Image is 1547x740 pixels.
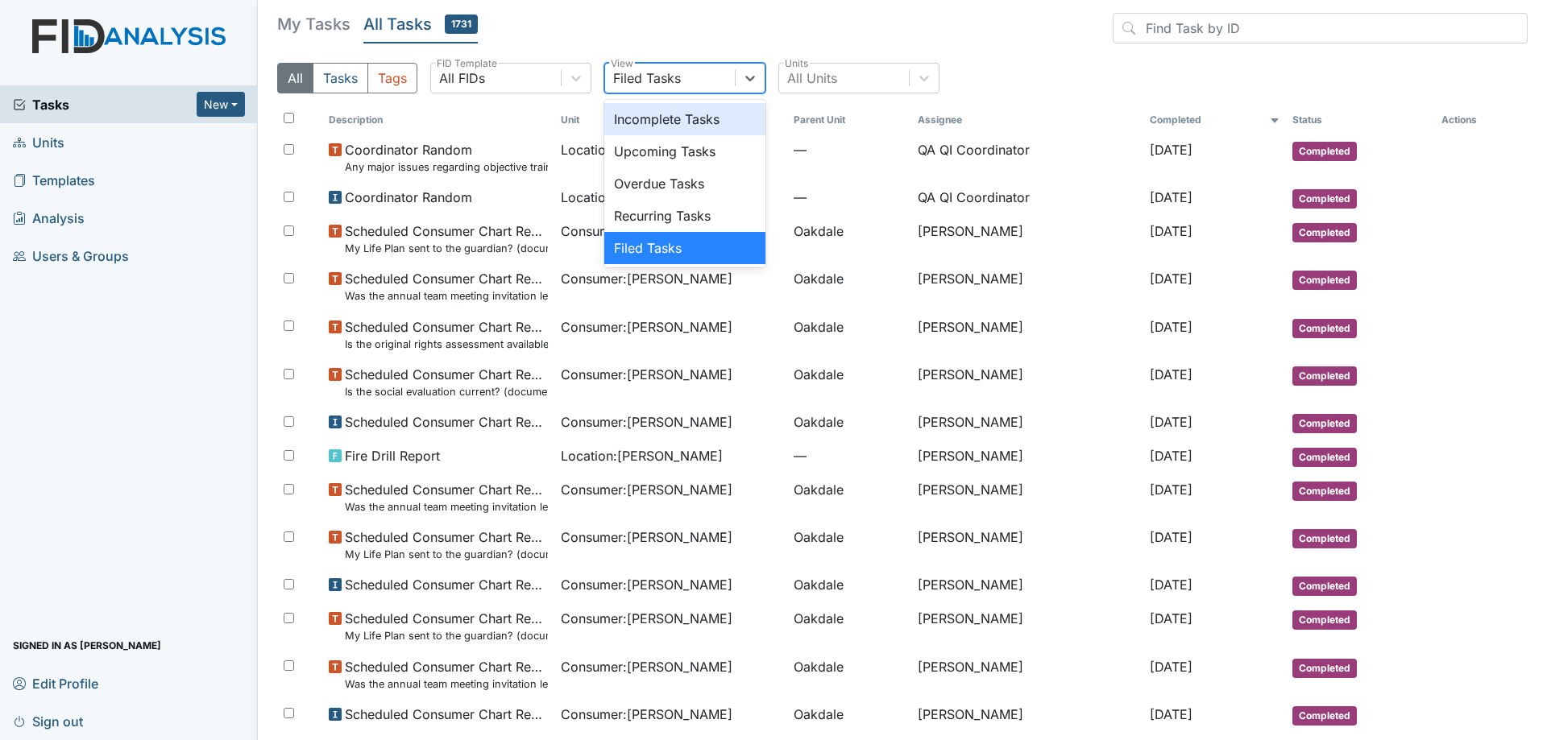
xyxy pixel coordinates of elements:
span: [DATE] [1150,610,1192,626]
span: Scheduled Consumer Chart Review Was the annual team meeting invitation letter sent? (document the... [345,657,548,692]
span: Location : Deerfield [561,140,673,159]
small: Any major issues regarding objective training that should be addressed? (multiple missed, correct... [345,159,548,175]
span: Scheduled Consumer Chart Review [345,705,548,724]
span: — [794,446,905,465]
span: [DATE] [1150,366,1192,382]
span: Oakdale [794,657,844,676]
span: Oakdale [794,705,844,724]
small: Was the annual team meeting invitation letter sent? (document the date in the comment section) [345,288,548,304]
span: Consumer : [PERSON_NAME] [561,317,732,337]
span: Scheduled Consumer Chart Review Is the social evaluation current? (document the date in the comme... [345,365,548,399]
th: Toggle SortBy [787,106,911,134]
span: [DATE] [1150,659,1192,675]
th: Toggle SortBy [1143,106,1286,134]
span: [DATE] [1150,529,1192,545]
span: Units [13,130,64,155]
small: My Life Plan sent to the guardian? (document the date in the comment section) [345,628,548,643]
span: Sign out [13,709,83,734]
td: [PERSON_NAME] [911,473,1143,521]
small: My Life Plan sent to the guardian? (document the date in the comment section) [345,547,548,562]
div: All Units [787,68,837,88]
span: Consumer : [PERSON_NAME] [561,657,732,676]
span: Completed [1292,577,1357,596]
span: — [794,140,905,159]
span: Consumer : [PERSON_NAME] [561,365,732,384]
span: Consumer : [PERSON_NAME] [561,221,732,241]
span: Consumer : [PERSON_NAME] [561,480,732,499]
span: Oakdale [794,575,844,594]
span: Consumer : [PERSON_NAME] [561,609,732,628]
span: Scheduled Consumer Chart Review My Life Plan sent to the guardian? (document the date in the comm... [345,221,548,256]
span: Oakdale [794,527,844,547]
td: QA QI Coordinator [911,134,1143,181]
td: [PERSON_NAME] [911,215,1143,263]
span: [DATE] [1150,142,1192,158]
span: [DATE] [1150,414,1192,430]
span: Oakdale [794,412,844,432]
span: Consumer : [PERSON_NAME] [561,575,732,594]
small: Was the annual team meeting invitation letter sent? (document the date in the comment section) [345,499,548,515]
td: [PERSON_NAME] [911,358,1143,406]
td: QA QI Coordinator [911,181,1143,215]
button: Tags [367,63,417,93]
td: [PERSON_NAME] [911,311,1143,358]
span: Consumer : [PERSON_NAME] [561,412,732,432]
span: Completed [1292,448,1357,467]
span: Scheduled Consumer Chart Review My Life Plan sent to the guardian? (document the date in the comm... [345,609,548,643]
div: Incomplete Tasks [604,103,765,135]
span: Completed [1292,529,1357,548]
td: [PERSON_NAME] [911,440,1143,473]
span: Scheduled Consumer Chart Review Was the annual team meeting invitation letter sent? (document the... [345,269,548,304]
span: Coordinator Random [345,188,472,207]
small: Is the social evaluation current? (document the date in the comment section) [345,384,548,399]
a: Tasks [13,95,197,114]
span: Templates [13,167,95,192]
span: Fire Drill Report [345,446,440,465]
span: Completed [1292,659,1357,678]
span: Completed [1292,482,1357,501]
td: [PERSON_NAME] [911,651,1143,698]
span: Scheduled Consumer Chart Review Was the annual team meeting invitation letter sent? (document the... [345,480,548,515]
th: Assignee [911,106,1143,134]
span: Oakdale [794,365,844,384]
span: Scheduled Consumer Chart Review [345,412,548,432]
span: Scheduled Consumer Chart Review My Life Plan sent to the guardian? (document the date in the comm... [345,527,548,562]
small: Was the annual team meeting invitation letter sent? (document the date in the comment section) [345,676,548,692]
div: Filed Tasks [613,68,681,88]
span: Coordinator Random Any major issues regarding objective training that should be addressed? (multi... [345,140,548,175]
span: [DATE] [1150,482,1192,498]
h5: All Tasks [363,13,478,35]
span: [DATE] [1150,271,1192,287]
td: [PERSON_NAME] [911,602,1143,650]
span: — [794,188,905,207]
div: Recurring Tasks [604,200,765,232]
span: Completed [1292,610,1357,630]
span: [DATE] [1150,577,1192,593]
span: 1731 [445,14,478,34]
td: [PERSON_NAME] [911,521,1143,568]
span: Consumer : [PERSON_NAME] [561,705,732,724]
button: All [277,63,313,93]
span: Completed [1292,271,1357,290]
span: Oakdale [794,317,844,337]
div: Filed Tasks [604,232,765,264]
div: Upcoming Tasks [604,135,765,167]
span: Consumer : [PERSON_NAME] [561,527,732,547]
span: [DATE] [1150,319,1192,335]
td: [PERSON_NAME] [911,568,1143,602]
td: [PERSON_NAME] [911,406,1143,440]
h5: My Tasks [277,13,350,35]
span: Signed in as [PERSON_NAME] [13,633,161,658]
span: Oakdale [794,221,844,241]
span: Consumer : [PERSON_NAME] [561,269,732,288]
button: Tasks [313,63,368,93]
th: Toggle SortBy [1286,106,1435,134]
span: Completed [1292,366,1357,386]
span: Oakdale [794,480,844,499]
span: Location : [PERSON_NAME] [561,446,723,465]
span: Oakdale [794,609,844,628]
button: New [197,92,245,117]
th: Toggle SortBy [322,106,554,134]
span: Completed [1292,189,1357,209]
